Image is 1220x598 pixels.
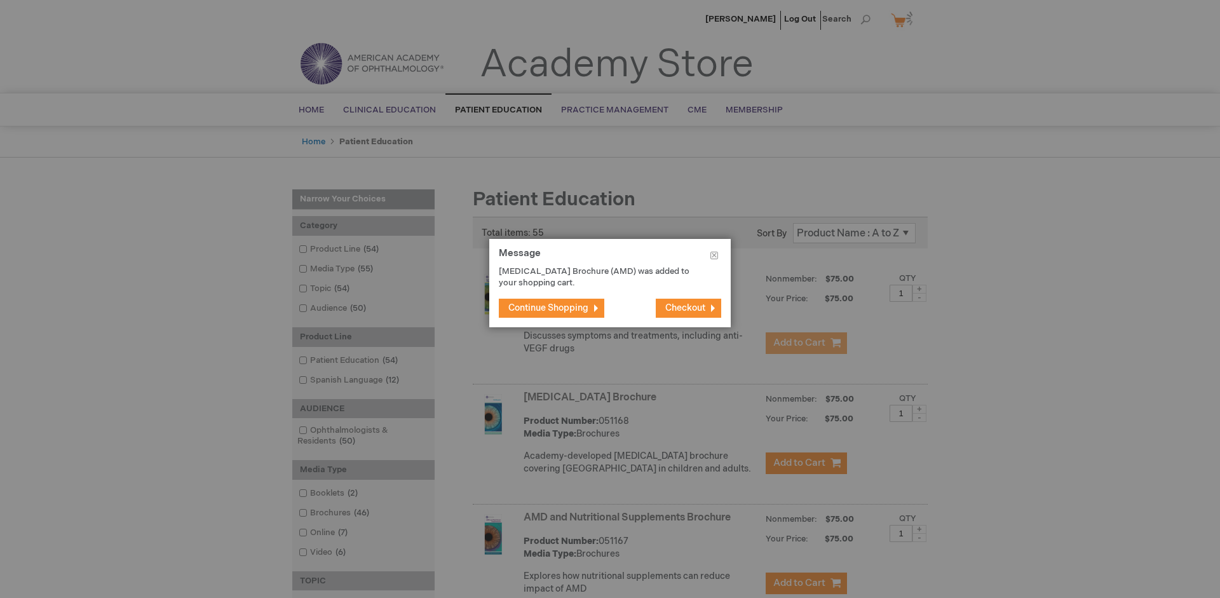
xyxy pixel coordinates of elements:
[508,302,588,313] span: Continue Shopping
[499,266,702,289] p: [MEDICAL_DATA] Brochure (AMD) was added to your shopping cart.
[656,299,721,318] button: Checkout
[499,248,721,266] h1: Message
[665,302,705,313] span: Checkout
[499,299,604,318] button: Continue Shopping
